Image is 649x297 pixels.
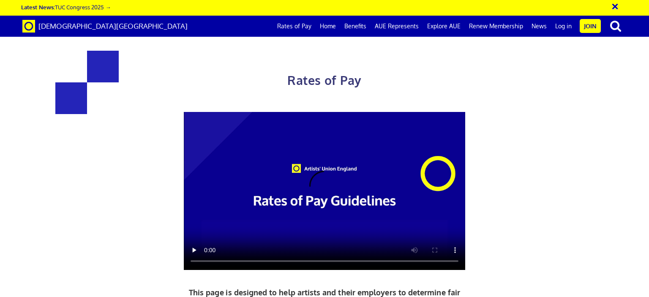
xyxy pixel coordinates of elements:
[16,16,194,37] a: Brand [DEMOGRAPHIC_DATA][GEOGRAPHIC_DATA]
[38,22,188,30] span: [DEMOGRAPHIC_DATA][GEOGRAPHIC_DATA]
[287,73,361,88] span: Rates of Pay
[316,16,340,37] a: Home
[527,16,551,37] a: News
[340,16,371,37] a: Benefits
[603,17,629,35] button: search
[21,3,55,11] strong: Latest News:
[21,3,111,11] a: Latest News:TUC Congress 2025 →
[273,16,316,37] a: Rates of Pay
[465,16,527,37] a: Renew Membership
[551,16,576,37] a: Log in
[371,16,423,37] a: AUE Represents
[423,16,465,37] a: Explore AUE
[580,19,601,33] a: Join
